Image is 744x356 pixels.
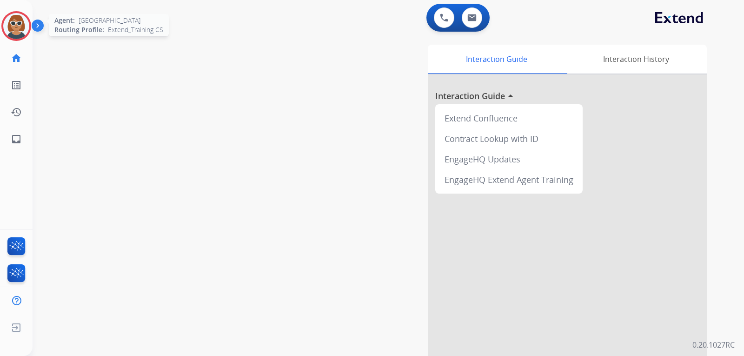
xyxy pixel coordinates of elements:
p: 0.20.1027RC [692,339,735,350]
span: [GEOGRAPHIC_DATA] [79,16,140,25]
mat-icon: history [11,107,22,118]
div: EngageHQ Updates [439,149,579,169]
div: Interaction History [565,45,707,74]
div: Interaction Guide [428,45,565,74]
span: Routing Profile: [54,25,104,34]
mat-icon: list_alt [11,80,22,91]
mat-icon: home [11,53,22,64]
div: Contract Lookup with ID [439,128,579,149]
div: Extend Confluence [439,108,579,128]
img: avatar [3,13,29,39]
div: EngageHQ Extend Agent Training [439,169,579,190]
mat-icon: inbox [11,134,22,145]
span: Agent: [54,16,75,25]
span: Extend_Training CS [108,25,163,34]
